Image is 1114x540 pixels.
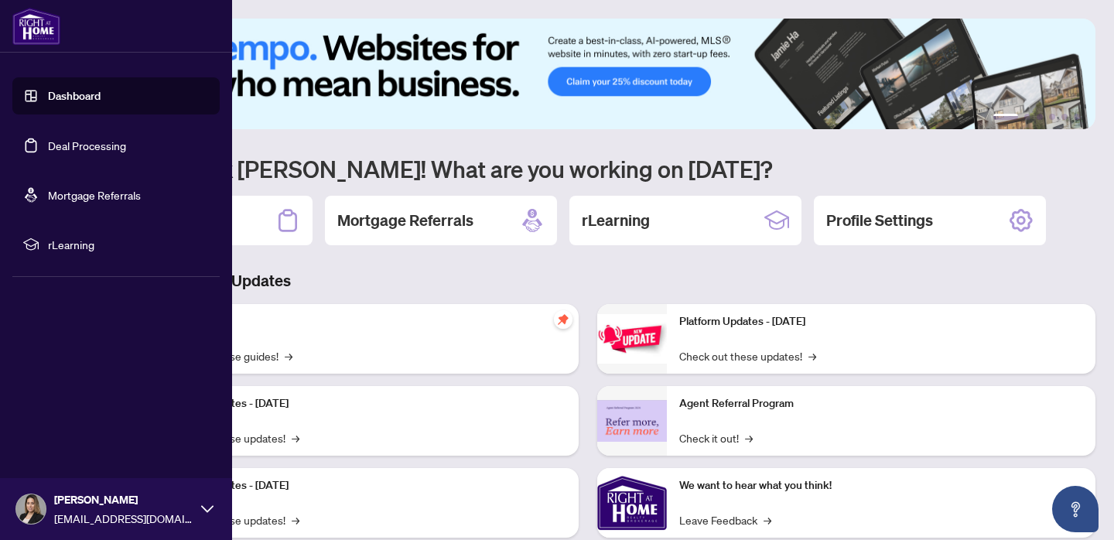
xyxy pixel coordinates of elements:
[826,210,933,231] h2: Profile Settings
[54,510,193,527] span: [EMAIL_ADDRESS][DOMAIN_NAME]
[1037,114,1043,120] button: 3
[808,347,816,364] span: →
[292,429,299,446] span: →
[1061,114,1068,120] button: 5
[679,511,771,528] a: Leave Feedback→
[582,210,650,231] h2: rLearning
[1052,486,1099,532] button: Open asap
[993,114,1018,120] button: 1
[12,8,60,45] img: logo
[679,313,1083,330] p: Platform Updates - [DATE]
[162,313,566,330] p: Self-Help
[48,138,126,152] a: Deal Processing
[80,19,1095,129] img: Slide 0
[679,395,1083,412] p: Agent Referral Program
[1049,114,1055,120] button: 4
[80,270,1095,292] h3: Brokerage & Industry Updates
[285,347,292,364] span: →
[1074,114,1080,120] button: 6
[745,429,753,446] span: →
[764,511,771,528] span: →
[597,314,667,363] img: Platform Updates - June 23, 2025
[162,477,566,494] p: Platform Updates - [DATE]
[597,468,667,538] img: We want to hear what you think!
[679,347,816,364] a: Check out these updates!→
[679,429,753,446] a: Check it out!→
[597,400,667,443] img: Agent Referral Program
[48,236,209,253] span: rLearning
[48,188,141,202] a: Mortgage Referrals
[337,210,473,231] h2: Mortgage Referrals
[554,310,572,329] span: pushpin
[1024,114,1030,120] button: 2
[16,494,46,524] img: Profile Icon
[679,477,1083,494] p: We want to hear what you think!
[80,154,1095,183] h1: Welcome back [PERSON_NAME]! What are you working on [DATE]?
[162,395,566,412] p: Platform Updates - [DATE]
[48,89,101,103] a: Dashboard
[292,511,299,528] span: →
[54,491,193,508] span: [PERSON_NAME]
